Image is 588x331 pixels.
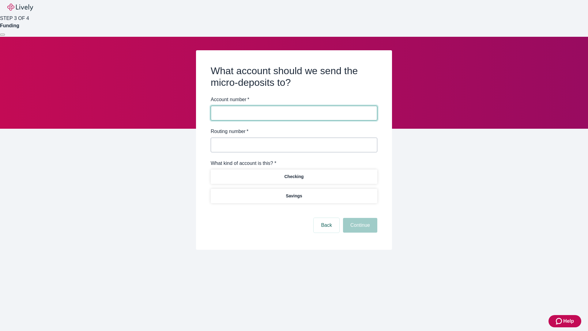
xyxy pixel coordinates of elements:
[211,96,249,103] label: Account number
[286,193,302,199] p: Savings
[211,65,377,89] h2: What account should we send the micro-deposits to?
[548,315,581,327] button: Zendesk support iconHelp
[211,128,248,135] label: Routing number
[211,169,377,184] button: Checking
[284,173,303,180] p: Checking
[211,189,377,203] button: Savings
[7,4,33,11] img: Lively
[563,318,574,325] span: Help
[314,218,339,233] button: Back
[556,318,563,325] svg: Zendesk support icon
[211,160,276,167] label: What kind of account is this? *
